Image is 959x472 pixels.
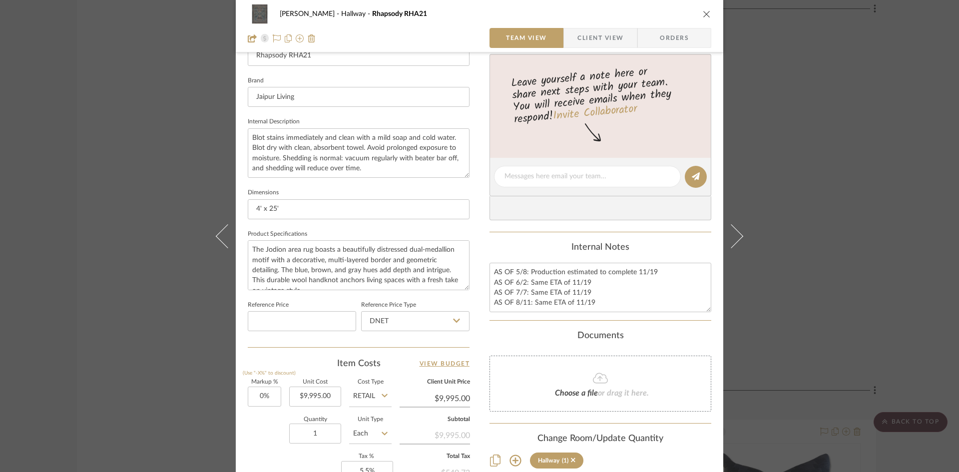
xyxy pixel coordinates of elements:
label: Total Tax [400,454,470,459]
label: Quantity [289,417,341,422]
label: Markup % [248,380,281,385]
label: Unit Type [349,417,392,422]
div: Hallway [538,457,559,464]
a: View Budget [420,358,470,370]
div: Change Room/Update Quantity [489,434,711,445]
label: Subtotal [400,417,470,422]
input: Enter Brand [248,87,470,107]
span: Rhapsody RHA21 [372,10,427,17]
div: Documents [489,331,711,342]
label: Unit Cost [289,380,341,385]
div: (1) [562,457,568,464]
button: close [702,9,711,18]
div: $9,995.00 [400,426,470,444]
label: Product Specifications [248,232,307,237]
label: Reference Price [248,303,289,308]
span: Team View [506,28,547,48]
label: Internal Description [248,119,300,124]
span: Hallway [341,10,372,17]
label: Reference Price Type [361,303,416,308]
label: Client Unit Price [400,380,470,385]
input: Enter Item Name [248,46,470,66]
input: Enter the dimensions of this item [248,199,470,219]
label: Tax % [341,454,392,459]
label: Dimensions [248,190,279,195]
span: or drag it here. [598,389,649,397]
div: Leave yourself a note here or share next steps with your team. You will receive emails when they ... [488,61,713,128]
span: Client View [577,28,623,48]
span: [PERSON_NAME] [280,10,341,17]
span: Choose a file [555,389,598,397]
div: Item Costs [248,358,470,370]
div: Internal Notes [489,242,711,253]
a: Invite Collaborator [552,100,638,125]
label: Brand [248,78,264,83]
img: 69b06db5-437f-4216-97db-58f0f63ea460_48x40.jpg [248,4,272,24]
label: Cost Type [349,380,392,385]
span: Orders [649,28,700,48]
img: Remove from project [308,34,316,42]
